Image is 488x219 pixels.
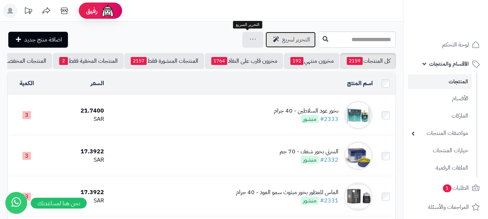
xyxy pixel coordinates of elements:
span: رفيق [86,6,98,15]
a: المراجعات والأسئلة [408,198,484,216]
span: الطلبات [442,183,469,193]
span: 3 [22,152,31,160]
div: بخور عود السلاطين - 40 جرام [274,107,338,115]
div: 17.3922 [48,188,104,197]
div: SAR [48,197,104,205]
a: المنتجات المخفية فقط2 [53,53,124,69]
a: المنتجات المنشورة فقط2157 [124,53,204,69]
a: مخزون قارب على النفاذ1764 [205,53,283,69]
div: 17.3922 [48,148,104,156]
a: الكمية [20,79,34,88]
span: منشور [301,197,319,205]
img: بخور عود السلاطين - 40 جرام [344,101,373,130]
a: #2333 [320,115,338,123]
span: الأقسام والمنتجات [429,59,469,69]
span: التحرير لسريع [282,35,310,44]
a: المنتجات [408,74,472,89]
span: لوحة التحكم [442,40,469,50]
div: SAR [48,115,104,123]
div: السرتي بخور شغف - 70 جم [280,148,338,156]
a: السعر [91,79,104,88]
a: مواصفات المنتجات [408,126,472,141]
span: 2159 [347,57,363,65]
a: مخزون منتهي192 [284,53,340,69]
a: تحديثات المنصة [19,4,37,20]
span: 1764 [211,57,227,65]
a: التحرير لسريع [265,32,316,48]
span: 2157 [131,57,147,65]
span: 3 [22,111,31,119]
a: الأقسام [408,91,472,106]
div: 21.7400 [48,107,104,115]
div: SAR [48,156,104,164]
span: 1 [443,184,452,192]
img: الماس للعطور بخور مبثوث سمو العود - 40 جرام [344,182,373,211]
a: لوحة التحكم [408,36,484,53]
span: 2 [59,57,68,65]
div: الماس للعطور بخور مبثوث سمو العود - 40 جرام [236,188,338,197]
a: كل المنتجات2159 [340,53,396,69]
span: المراجعات والأسئلة [428,202,469,212]
a: خيارات المنتجات [408,143,472,158]
span: 192 [290,57,303,65]
a: اضافة منتج جديد [8,32,68,48]
div: التحرير السريع [233,21,262,29]
span: منشور [301,156,319,164]
img: logo-2.png [439,20,481,35]
a: #2331 [320,196,338,205]
img: السرتي بخور شغف - 70 جم [344,141,373,170]
a: الملفات الرقمية [408,160,472,176]
a: #2332 [320,156,338,164]
a: اسم المنتج [347,79,373,88]
a: الماركات [408,108,472,124]
img: ai-face.png [100,4,115,18]
span: اضافة منتج جديد [24,35,62,44]
span: منشور [301,115,319,123]
a: الطلبات1 [408,179,484,197]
